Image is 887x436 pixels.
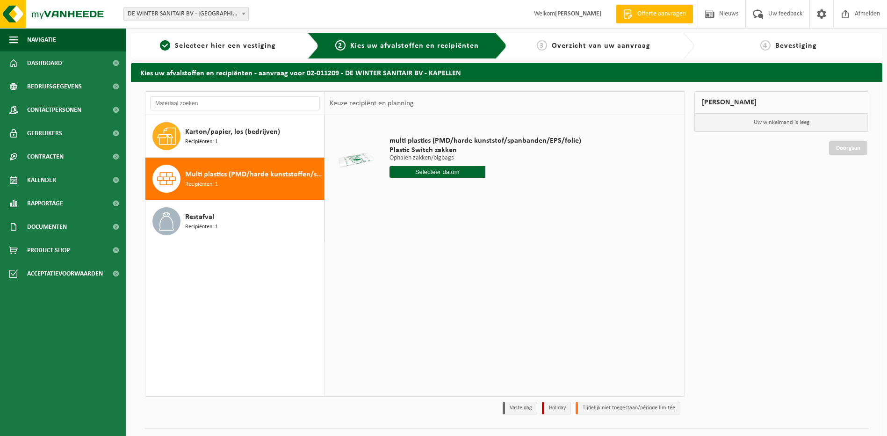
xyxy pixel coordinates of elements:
[27,28,56,51] span: Navigatie
[27,239,70,262] span: Product Shop
[27,215,67,239] span: Documenten
[829,141,867,155] a: Doorgaan
[131,63,882,81] h2: Kies uw afvalstoffen en recipiënten - aanvraag voor 02-011209 - DE WINTER SANITAIR BV - KAPELLEN
[27,262,103,285] span: Acceptatievoorwaarden
[185,138,218,146] span: Recipiënten: 1
[389,145,581,155] span: Plastic Switch zakken
[389,166,485,178] input: Selecteer datum
[124,7,248,21] span: DE WINTER SANITAIR BV - BRASSCHAAT
[325,92,418,115] div: Keuze recipiënt en planning
[27,122,62,145] span: Gebruikers
[145,200,325,242] button: Restafval Recipiënten: 1
[635,9,688,19] span: Offerte aanvragen
[185,169,322,180] span: Multi plastics (PMD/harde kunststoffen/spanbanden/EPS/folie naturel/folie gemengd)
[537,40,547,51] span: 3
[552,42,650,50] span: Overzicht van uw aanvraag
[389,155,581,161] p: Ophalen zakken/bigbags
[145,158,325,200] button: Multi plastics (PMD/harde kunststoffen/spanbanden/EPS/folie naturel/folie gemengd) Recipiënten: 1
[185,223,218,232] span: Recipiënten: 1
[695,114,868,131] p: Uw winkelmand is leeg
[145,115,325,158] button: Karton/papier, los (bedrijven) Recipiënten: 1
[185,126,280,138] span: Karton/papier, los (bedrijven)
[760,40,771,51] span: 4
[27,98,81,122] span: Contactpersonen
[150,96,320,110] input: Materiaal zoeken
[160,40,170,51] span: 1
[175,42,276,50] span: Selecteer hier een vestiging
[576,402,680,414] li: Tijdelijk niet toegestaan/période limitée
[542,402,571,414] li: Holiday
[27,51,62,75] span: Dashboard
[123,7,249,21] span: DE WINTER SANITAIR BV - BRASSCHAAT
[136,40,300,51] a: 1Selecteer hier een vestiging
[503,402,537,414] li: Vaste dag
[185,211,214,223] span: Restafval
[350,42,479,50] span: Kies uw afvalstoffen en recipiënten
[335,40,346,51] span: 2
[555,10,602,17] strong: [PERSON_NAME]
[27,192,63,215] span: Rapportage
[389,136,581,145] span: multi plastics (PMD/harde kunststof/spanbanden/EPS/folie)
[27,168,56,192] span: Kalender
[27,145,64,168] span: Contracten
[185,180,218,189] span: Recipiënten: 1
[27,75,82,98] span: Bedrijfsgegevens
[775,42,817,50] span: Bevestiging
[694,91,868,114] div: [PERSON_NAME]
[616,5,693,23] a: Offerte aanvragen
